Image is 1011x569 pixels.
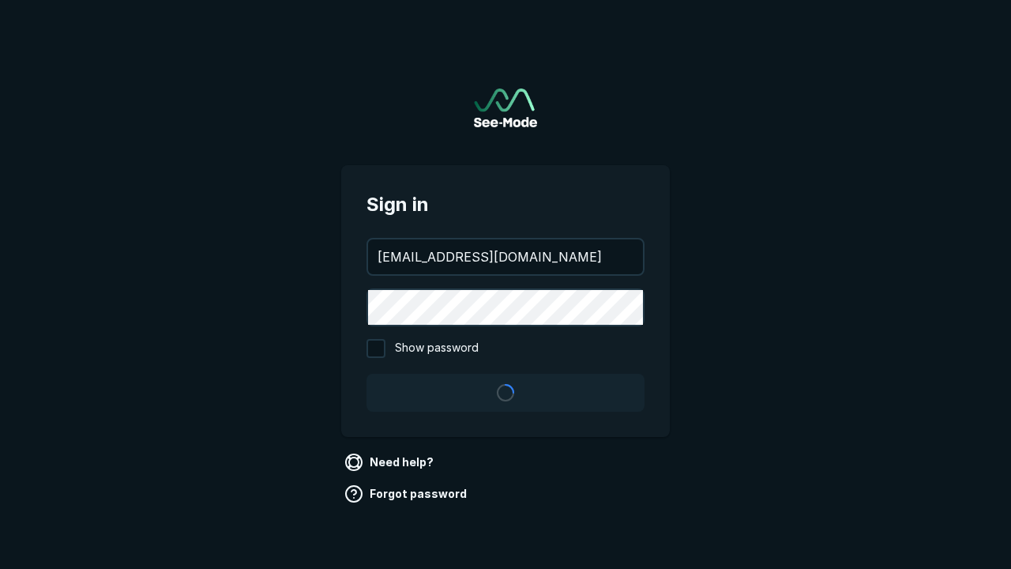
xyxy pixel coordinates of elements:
a: Need help? [341,450,440,475]
a: Go to sign in [474,89,537,127]
a: Forgot password [341,481,473,507]
span: Show password [395,339,479,358]
img: See-Mode Logo [474,89,537,127]
span: Sign in [366,190,645,219]
input: your@email.com [368,239,643,274]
